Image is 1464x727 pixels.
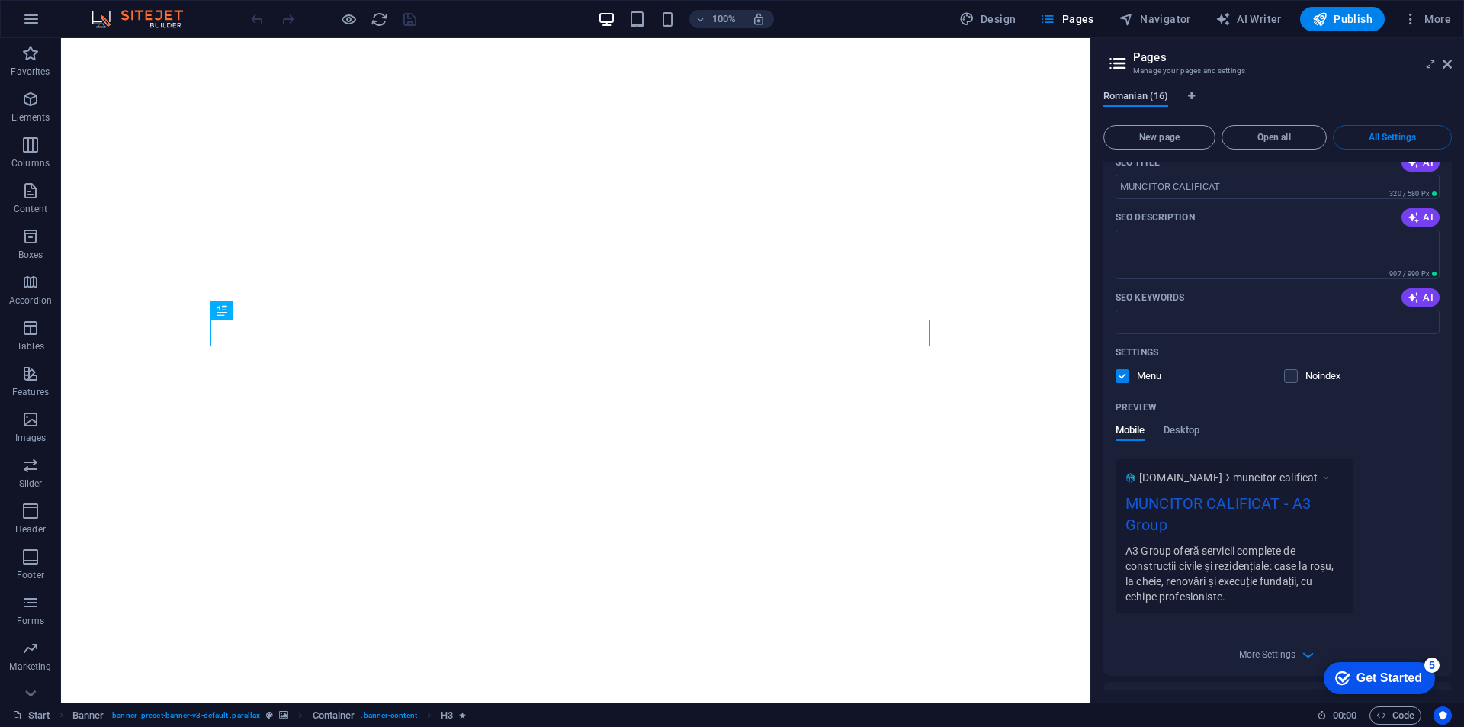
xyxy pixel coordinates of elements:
[1215,11,1282,27] span: AI Writer
[1164,421,1200,442] span: Desktop
[17,569,44,581] p: Footer
[1312,11,1372,27] span: Publish
[1112,7,1197,31] button: Navigator
[1386,269,1440,279] span: Calculated pixel length in search results
[1401,288,1440,307] button: AI
[1305,369,1355,383] p: Instruct search engines to exclude this page from search results.
[1103,87,1168,108] span: Romanian (16)
[1139,470,1222,485] span: [DOMAIN_NAME]
[1403,11,1451,27] span: More
[1116,291,1184,304] p: SEO Keywords
[1317,706,1357,725] h6: Session time
[266,711,273,719] i: This element is a customizable preset
[1116,156,1160,169] label: The page title in search results and browser tabs
[712,10,737,28] h6: 100%
[11,157,50,169] p: Columns
[953,7,1023,31] button: Design
[1389,190,1429,198] span: 320 / 580 Px
[1386,188,1440,199] span: Calculated pixel length in search results
[72,706,467,725] nav: breadcrumb
[371,11,388,28] i: Reload page
[15,432,47,444] p: Images
[1300,7,1385,31] button: Publish
[1239,649,1295,660] span: More Settings
[361,706,416,725] span: . banner-content
[1222,125,1327,150] button: Open all
[1116,211,1195,224] p: SEO Description
[1116,401,1157,413] p: Preview of your page in search results
[12,386,49,398] p: Features
[279,711,288,719] i: This element contains a background
[370,10,388,28] button: reload
[1397,7,1457,31] button: More
[72,706,104,725] span: Click to select. Double-click to edit
[689,10,743,28] button: 100%
[1269,645,1287,664] button: More Settings
[11,66,50,78] p: Favorites
[11,111,50,124] p: Elements
[17,340,44,352] p: Tables
[1116,421,1145,442] span: Mobile
[112,3,127,18] div: 5
[1333,706,1356,725] span: 00 00
[1116,346,1158,359] p: Settings
[1340,133,1445,142] span: All Settings
[1344,709,1346,721] span: :
[1401,153,1440,172] button: AI
[1040,11,1093,27] span: Pages
[1376,706,1414,725] span: Code
[1119,11,1191,27] span: Navigator
[313,706,355,725] span: Click to select. Double-click to edit
[1389,270,1429,278] span: 907 / 990 Px
[752,12,766,26] i: On resize automatically adjust zoom level to fit chosen device.
[11,8,123,40] div: Get Started 5 items remaining, 0% complete
[441,706,453,725] span: Click to select. Double-click to edit
[1401,208,1440,227] button: AI
[12,706,50,725] a: Click to cancel selection. Double-click to open Pages
[1408,211,1433,224] span: AI
[1228,133,1320,142] span: Open all
[1116,156,1160,169] p: SEO Title
[9,661,51,673] p: Marketing
[1137,369,1186,383] p: Define if you want this page to be shown in auto-generated navigation.
[1103,125,1215,150] button: New page
[1034,7,1100,31] button: Pages
[1116,230,1440,279] textarea: The text in search results and social media The text in search results and social media The text ...
[1408,156,1433,169] span: AI
[1209,7,1288,31] button: AI Writer
[1110,133,1209,142] span: New page
[110,706,260,725] span: . banner .preset-banner-v3-default .parallax
[14,203,47,215] p: Content
[953,7,1023,31] div: Design (Ctrl+Alt+Y)
[88,10,202,28] img: Editor Logo
[1116,175,1440,199] input: The page title in search results and browser tabs The page title in search results and browser ta...
[1369,706,1421,725] button: Code
[19,478,43,490] p: Slider
[459,711,466,719] i: Element contains an animation
[1125,542,1344,604] div: A3 Group oferă servicii complete de construcții civile și rezidențiale: case la roșu, la cheie, r...
[1433,706,1452,725] button: Usercentrics
[44,17,110,31] div: Get Started
[959,11,1016,27] span: Design
[9,294,52,307] p: Accordion
[1125,492,1344,543] div: MUNCITOR CALIFICAT - A3 Group
[1133,64,1421,78] h3: Manage your pages and settings
[339,10,358,28] button: Click here to leave preview mode and continue editing
[17,615,44,627] p: Forms
[1133,50,1452,64] h2: Pages
[1408,291,1433,304] span: AI
[18,249,43,261] p: Boxes
[1233,470,1318,485] span: muncitor-calificat
[1333,125,1452,150] button: All Settings
[1116,211,1195,224] label: The text in search results and social media
[1116,424,1199,453] div: Preview
[1103,90,1452,119] div: Language Tabs
[15,523,46,536] p: Header
[1125,473,1135,483] img: logobun-jMm0MDAKs40ZnmrlPJxmYw-7eWpUbI5wwl48wpqdEknmw.png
